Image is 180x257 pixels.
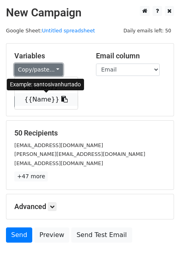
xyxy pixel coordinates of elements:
[14,171,48,181] a: +47 more
[14,142,103,148] small: [EMAIL_ADDRESS][DOMAIN_NAME]
[14,64,63,76] a: Copy/paste...
[71,227,132,243] a: Send Test Email
[14,52,84,60] h5: Variables
[140,219,180,257] iframe: Chat Widget
[42,28,95,34] a: Untitled spreadsheet
[121,28,174,34] a: Daily emails left: 50
[14,151,145,157] small: [PERSON_NAME][EMAIL_ADDRESS][DOMAIN_NAME]
[7,79,84,90] div: Example: santosivanhurtado
[6,227,32,243] a: Send
[14,160,103,166] small: [EMAIL_ADDRESS][DOMAIN_NAME]
[14,202,166,211] h5: Advanced
[15,93,78,106] a: {{Name}}
[6,28,95,34] small: Google Sheet:
[14,129,166,137] h5: 50 Recipients
[34,227,69,243] a: Preview
[96,52,166,60] h5: Email column
[121,26,174,35] span: Daily emails left: 50
[6,6,174,20] h2: New Campaign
